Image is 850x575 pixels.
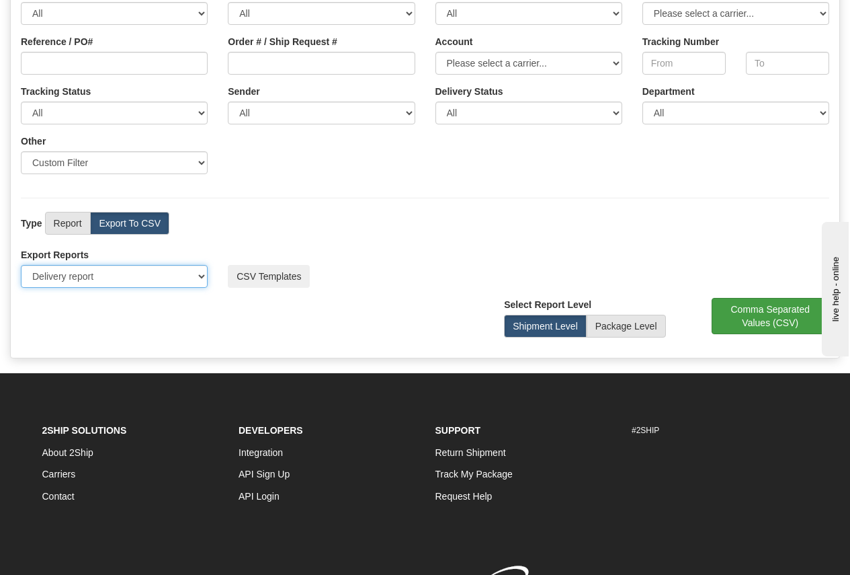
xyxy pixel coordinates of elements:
[42,447,93,458] a: About 2Ship
[228,265,310,288] button: CSV Templates
[21,248,89,262] label: Export Reports
[90,212,169,235] label: Export To CSV
[228,35,337,48] label: Order # / Ship Request #
[42,425,127,436] strong: 2Ship Solutions
[21,217,42,230] label: Type
[435,491,493,502] a: Request Help
[21,35,93,48] label: Reference / PO#
[435,469,513,480] a: Track My Package
[642,52,726,75] input: From
[239,491,280,502] a: API Login
[239,447,283,458] a: Integration
[21,85,91,98] label: Tracking Status
[42,491,75,502] a: Contact
[42,469,76,480] a: Carriers
[435,447,506,458] a: Return Shipment
[435,85,503,98] label: Please ensure data set in report has been RECENTLY tracked from your Shipment History
[819,219,849,356] iframe: chat widget
[632,426,808,435] h6: #2SHIP
[228,85,259,98] label: Sender
[21,135,46,148] label: Other
[239,425,303,436] strong: Developers
[435,102,622,124] select: Please ensure data set in report has been RECENTLY tracked from your Shipment History
[504,315,587,338] label: Shipment Level
[45,212,91,235] label: Report
[10,11,124,22] div: live help - online
[435,35,473,48] label: Account
[239,469,290,480] a: API Sign Up
[642,35,719,48] label: Tracking Number
[504,298,591,311] label: Select Report Level
[587,315,666,338] label: Package Level
[712,298,830,334] button: Comma Separated Values (CSV)
[642,85,695,98] label: Department
[746,52,829,75] input: To
[435,425,481,436] strong: Support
